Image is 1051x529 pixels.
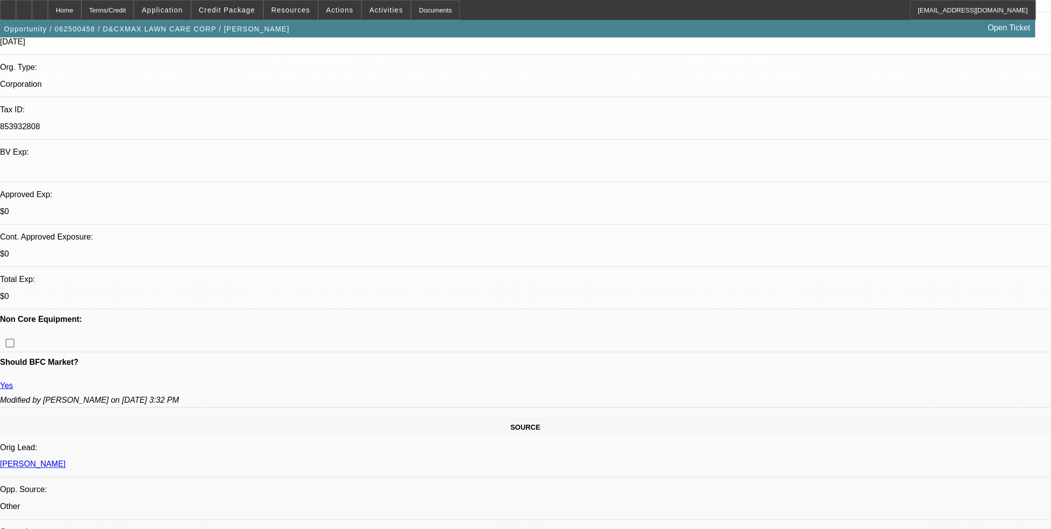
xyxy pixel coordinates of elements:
span: Activities [370,6,404,14]
span: Application [142,6,183,14]
button: Activities [362,0,411,19]
button: Credit Package [192,0,263,19]
span: Credit Package [199,6,255,14]
span: Resources [271,6,310,14]
button: Application [134,0,190,19]
a: Open Ticket [984,19,1035,36]
span: Opportunity / 062500458 / D&CXMAX LAWN CARE CORP / [PERSON_NAME] [4,25,290,33]
button: Resources [264,0,318,19]
button: Actions [319,0,361,19]
span: Actions [326,6,354,14]
span: SOURCE [511,423,541,431]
